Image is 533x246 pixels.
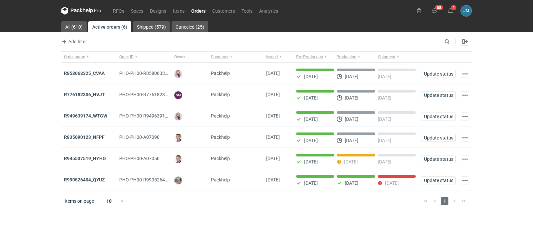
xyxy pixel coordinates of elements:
img: Maciej Sikora [174,134,182,142]
button: Update status [421,70,456,78]
span: PHO-PH00-A07050 [119,156,160,161]
span: Packhelp [211,134,230,140]
a: R949639174_WTGW [64,113,107,119]
a: R858063325_CVAA [64,71,105,76]
span: Packhelp [211,156,230,161]
img: Michał Palasek [174,176,182,184]
span: PHO-PH00-A07090 [119,134,160,140]
a: Shipped (579) [133,21,170,32]
button: 58 [429,5,440,16]
input: Search [443,38,464,46]
button: Actions [461,91,469,99]
span: Packhelp [211,71,230,76]
a: Canceled (25) [172,21,208,32]
a: R945537519_HYHO [64,156,106,161]
img: Klaudia Wiśniewska [174,113,182,121]
img: Maciej Sikora [174,155,182,163]
span: Production [336,54,356,60]
img: Klaudia Wiśniewska [174,70,182,78]
p: [DATE] [385,180,399,186]
span: PHO-PH00-R990526404_QYUZ [119,177,184,182]
button: Actions [461,176,469,184]
div: Joanna Myślak [461,5,472,16]
span: Pre-Production [296,54,323,60]
span: Items on page [65,198,94,204]
p: [DATE] [344,159,358,164]
span: PHO-PH00-R949639174_WTGW [119,113,186,119]
span: Customer [211,54,229,60]
p: [DATE] [345,74,358,79]
a: Tools [238,7,256,15]
p: [DATE] [378,117,391,122]
button: 4 [445,5,456,16]
p: [DATE] [304,180,318,186]
span: 1 [441,197,448,205]
span: 12/08/2025 [266,71,280,76]
button: Shipment [377,52,418,62]
span: Shipment [378,54,395,60]
span: Order ID [119,54,134,60]
button: Actions [461,134,469,142]
span: 08/08/2025 [266,113,280,119]
a: Items [170,7,188,15]
span: 31/07/2025 [266,156,280,161]
p: [DATE] [345,180,358,186]
span: Update status [424,178,453,183]
button: Update status [421,134,456,142]
span: PHO-PH00-R858063325_CVAA [119,71,184,76]
span: 07/08/2025 [266,134,280,140]
button: Production [335,52,377,62]
a: Orders [188,7,209,15]
span: Update status [424,135,453,140]
span: 30/07/2025 [266,177,280,182]
button: Update status [421,113,456,121]
button: Customer [208,52,264,62]
span: PHO-PH00-R776182306_NVJT [119,92,184,97]
p: [DATE] [304,138,318,143]
button: Actions [461,113,469,121]
a: Designs [147,7,170,15]
button: JM [461,5,472,16]
a: R776182306_NVJT [64,92,105,97]
span: Packhelp [211,113,230,119]
span: Update status [424,157,453,161]
span: Update status [424,93,453,98]
button: Update status [421,155,456,163]
button: Actions [461,70,469,78]
span: Issued [266,54,278,60]
button: Order name [61,52,117,62]
p: [DATE] [304,117,318,122]
button: Update status [421,91,456,99]
a: Specs [128,7,147,15]
a: R990526404_QYUZ [64,177,105,182]
figcaption: SM [174,91,182,99]
span: 11/08/2025 [266,92,280,97]
p: [DATE] [378,74,391,79]
button: Actions [461,155,469,163]
button: Pre-Production [293,52,335,62]
p: [DATE] [345,95,358,101]
button: Issued [264,52,293,62]
a: R835090123_NFPF [64,134,105,140]
a: Customers [209,7,238,15]
p: [DATE] [378,95,391,101]
svg: Packhelp Pro [61,7,101,15]
a: RFQs [110,7,128,15]
span: Owner [174,54,186,60]
span: Update status [424,114,453,119]
a: Active orders (6) [88,21,131,32]
span: Packhelp [211,177,230,182]
span: Order name [64,54,85,60]
p: [DATE] [304,74,318,79]
button: Update status [421,176,456,184]
p: [DATE] [345,138,358,143]
button: Add filter [60,38,87,46]
p: [DATE] [345,117,358,122]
